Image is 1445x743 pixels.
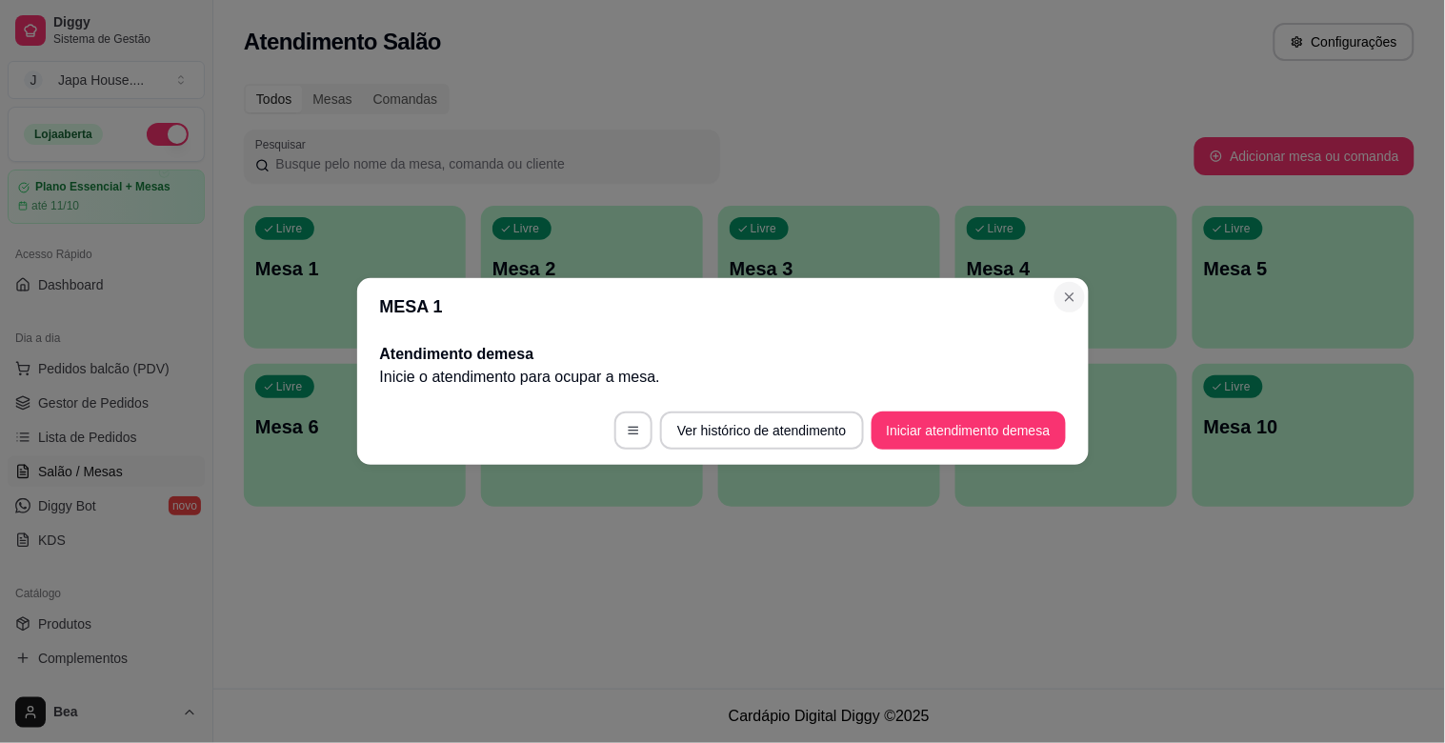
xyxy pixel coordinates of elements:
p: Inicie o atendimento para ocupar a mesa . [380,366,1066,389]
button: Ver histórico de atendimento [660,412,863,450]
header: MESA 1 [357,278,1089,335]
h2: Atendimento de mesa [380,343,1066,366]
button: Close [1054,282,1085,312]
button: Iniciar atendimento demesa [872,412,1066,450]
